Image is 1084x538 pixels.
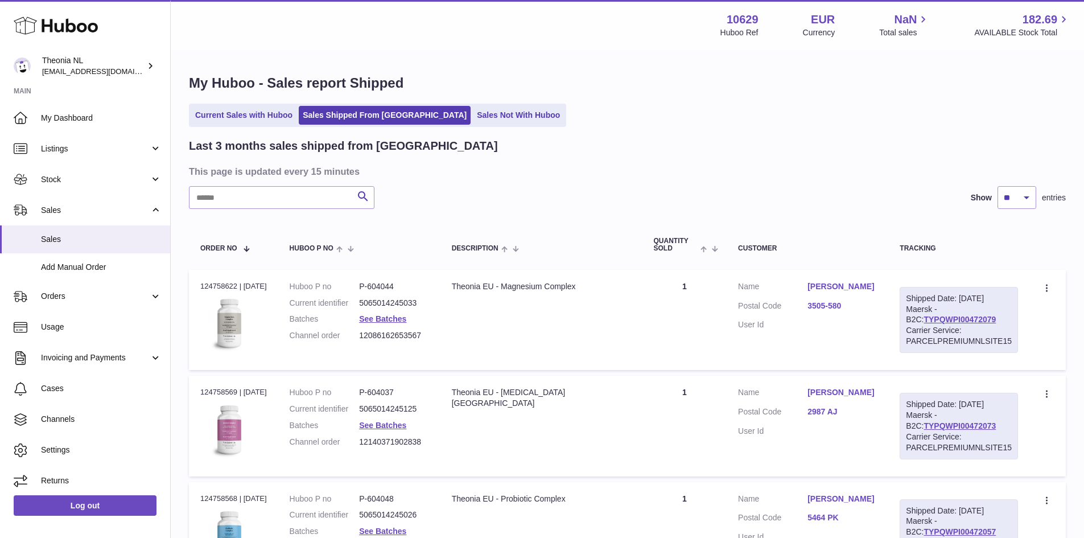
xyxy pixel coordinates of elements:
a: Current Sales with Huboo [191,106,296,125]
span: NaN [894,12,917,27]
div: Theonia EU - [MEDICAL_DATA][GEOGRAPHIC_DATA] [452,387,631,409]
a: 182.69 AVAILABLE Stock Total [974,12,1070,38]
div: Maersk - B2C: [900,393,1018,459]
dt: Name [738,494,807,507]
h2: Last 3 months sales shipped from [GEOGRAPHIC_DATA] [189,138,498,154]
dd: P-604048 [359,494,429,504]
dt: User Id [738,319,807,330]
a: See Batches [359,314,406,323]
div: Maersk - B2C: [900,287,1018,353]
dt: Current identifier [290,510,360,520]
dt: Batches [290,526,360,537]
dt: Batches [290,314,360,325]
div: Shipped Date: [DATE] [906,506,1012,516]
div: 124758568 | [DATE] [200,494,267,504]
a: Log out [14,495,156,516]
dt: Channel order [290,330,360,341]
dd: 5065014245033 [359,298,429,309]
dt: Name [738,387,807,401]
dt: Name [738,281,807,295]
h3: This page is updated every 15 minutes [189,165,1063,178]
span: Add Manual Order [41,262,162,273]
a: 2987 AJ [807,406,877,417]
span: Huboo P no [290,245,333,252]
td: 1 [642,376,727,476]
dt: Current identifier [290,404,360,414]
dt: Postal Code [738,512,807,526]
a: See Batches [359,527,406,536]
dd: 12140371902838 [359,437,429,447]
span: Sales [41,234,162,245]
dt: Postal Code [738,301,807,314]
dt: Channel order [290,437,360,447]
div: Theonia NL [42,55,145,77]
a: TYPQWPI00472079 [924,315,996,324]
div: Currency [803,27,835,38]
a: 3505-580 [807,301,877,311]
a: [PERSON_NAME] [807,494,877,504]
dt: Huboo P no [290,387,360,398]
label: Show [971,192,992,203]
div: Shipped Date: [DATE] [906,293,1012,304]
a: NaN Total sales [879,12,930,38]
span: Description [452,245,498,252]
dd: 12086162653567 [359,330,429,341]
div: 124758622 | [DATE] [200,281,267,291]
span: Quantity Sold [654,237,698,252]
dd: P-604044 [359,281,429,292]
span: [EMAIL_ADDRESS][DOMAIN_NAME] [42,67,167,76]
div: Customer [738,245,877,252]
a: TYPQWPI00472073 [924,421,996,430]
strong: EUR [811,12,835,27]
dt: Batches [290,420,360,431]
dd: 5065014245026 [359,510,429,520]
div: Tracking [900,245,1018,252]
img: info@wholesomegoods.eu [14,58,31,75]
span: Listings [41,143,150,154]
div: Huboo Ref [720,27,759,38]
div: 124758569 | [DATE] [200,387,267,397]
span: Channels [41,414,162,425]
div: Carrier Service: PARCELPREMIUMNLSITE15 [906,432,1012,453]
div: Shipped Date: [DATE] [906,399,1012,410]
span: Usage [41,322,162,332]
dt: Current identifier [290,298,360,309]
img: 106291725893198.jpg [200,401,257,458]
a: [PERSON_NAME] [807,281,877,292]
a: 5464 PK [807,512,877,523]
a: Sales Shipped From [GEOGRAPHIC_DATA] [299,106,471,125]
td: 1 [642,270,727,370]
span: Orders [41,291,150,302]
a: TYPQWPI00472057 [924,527,996,536]
span: Stock [41,174,150,185]
span: Returns [41,475,162,486]
dt: User Id [738,426,807,437]
span: 182.69 [1023,12,1057,27]
strong: 10629 [727,12,759,27]
span: Settings [41,445,162,455]
span: entries [1042,192,1066,203]
a: See Batches [359,421,406,430]
div: Carrier Service: PARCELPREMIUMNLSITE15 [906,325,1012,347]
dt: Huboo P no [290,494,360,504]
span: Cases [41,383,162,394]
div: Theonia EU - Probiotic Complex [452,494,631,504]
span: AVAILABLE Stock Total [974,27,1070,38]
img: 106291725893142.jpg [200,295,257,352]
dt: Postal Code [738,406,807,420]
h1: My Huboo - Sales report Shipped [189,74,1066,92]
span: My Dashboard [41,113,162,124]
a: Sales Not With Huboo [473,106,564,125]
span: Order No [200,245,237,252]
span: Total sales [879,27,930,38]
span: Invoicing and Payments [41,352,150,363]
span: Sales [41,205,150,216]
dd: P-604037 [359,387,429,398]
dd: 5065014245125 [359,404,429,414]
a: [PERSON_NAME] [807,387,877,398]
div: Theonia EU - Magnesium Complex [452,281,631,292]
dt: Huboo P no [290,281,360,292]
